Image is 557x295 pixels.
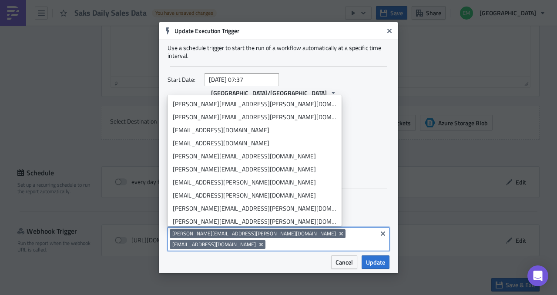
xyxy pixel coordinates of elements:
[527,265,548,286] div: Open Intercom Messenger
[173,217,336,226] div: [PERSON_NAME][EMAIL_ADDRESS][PERSON_NAME][DOMAIN_NAME]
[174,27,383,35] h6: Update Execution Trigger
[173,100,336,108] div: [PERSON_NAME][EMAIL_ADDRESS][PERSON_NAME][DOMAIN_NAME]
[173,126,336,134] div: [EMAIL_ADDRESS][DOMAIN_NAME]
[258,240,265,249] button: Remove Tag
[173,191,336,200] div: [EMAIL_ADDRESS][PERSON_NAME][DOMAIN_NAME]
[172,229,336,238] span: [PERSON_NAME][EMAIL_ADDRESS][PERSON_NAME][DOMAIN_NAME]
[173,204,336,213] div: [PERSON_NAME][EMAIL_ADDRESS][PERSON_NAME][DOMAIN_NAME]
[205,73,279,86] input: YYYY-MM-DD HH:mm
[168,73,200,86] label: Start Date:
[366,258,385,267] span: Update
[168,95,342,226] ul: selectable options
[3,3,416,10] body: Rich Text Area. Press ALT-0 for help.
[338,229,346,238] button: Remove Tag
[336,258,353,267] span: Cancel
[331,255,357,269] button: Cancel
[172,240,256,248] span: [EMAIL_ADDRESS][DOMAIN_NAME]
[173,139,336,147] div: [EMAIL_ADDRESS][DOMAIN_NAME]
[378,228,388,239] button: Clear selected items
[173,113,336,121] div: [PERSON_NAME][EMAIL_ADDRESS][PERSON_NAME][DOMAIN_NAME]
[173,178,336,187] div: [EMAIL_ADDRESS][PERSON_NAME][DOMAIN_NAME]
[211,88,327,97] span: [GEOGRAPHIC_DATA]/[GEOGRAPHIC_DATA]
[173,152,336,161] div: [PERSON_NAME][EMAIL_ADDRESS][DOMAIN_NAME]
[207,86,341,100] button: [GEOGRAPHIC_DATA]/[GEOGRAPHIC_DATA]
[168,44,389,60] div: Use a schedule trigger to start the run of a workflow automatically at a specific time interval.
[362,255,389,269] button: Update
[383,24,396,37] button: Close
[173,165,336,174] div: [PERSON_NAME][EMAIL_ADDRESS][DOMAIN_NAME]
